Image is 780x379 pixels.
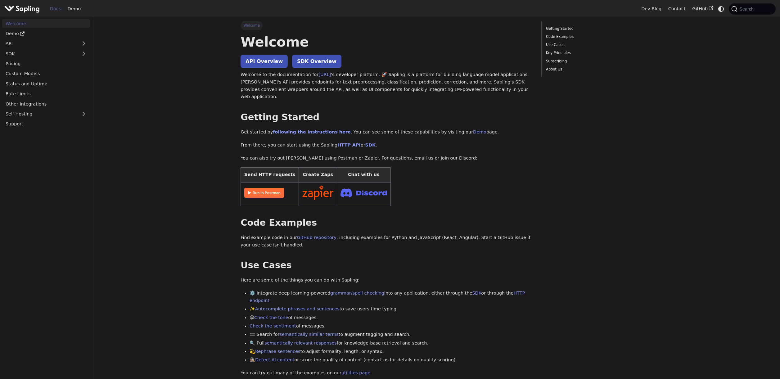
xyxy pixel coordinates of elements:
a: Autocomplete phrases and sentences [255,306,340,311]
th: Send HTTP requests [241,168,299,182]
a: GitHub repository [297,235,336,240]
p: Here are some of the things you can do with Sapling: [241,277,532,284]
a: Demo [64,4,84,14]
h1: Welcome [241,34,532,50]
p: You can also try out [PERSON_NAME] using Postman or Zapier. For questions, email us or join our D... [241,155,532,162]
a: grammar/spell checking [330,291,384,296]
a: utilities page [341,370,370,375]
a: Check the sentiment [250,323,296,328]
li: ⚙️ Integrate deep learning-powered into any application, either through the or through the . [250,290,532,305]
img: Run in Postman [244,188,284,198]
a: Subscribing [546,58,630,64]
a: SDK [365,142,376,147]
li: 🟰 Search for to augment tagging and search. [250,331,532,338]
a: Getting Started [546,26,630,32]
h2: Use Cases [241,260,532,271]
button: Expand sidebar category 'SDK' [78,49,90,58]
a: SDK [472,291,481,296]
a: following the instructions here [273,129,350,134]
a: Support [2,120,90,129]
a: Sapling.aiSapling.ai [4,4,42,13]
p: Find example code in our , including examples for Python and JavaScript (React, Angular). Start a... [241,234,532,249]
a: Use Cases [546,42,630,48]
a: Detect AI content [255,357,294,362]
img: Connect in Zapier [302,186,333,200]
a: Demo [473,129,486,134]
nav: Breadcrumbs [241,21,532,30]
a: SDK Overview [292,55,341,68]
p: Get started by . You can see some of these capabilities by visiting our page. [241,129,532,136]
li: 💫 to adjust formality, length, or syntax. [250,348,532,355]
a: About Us [546,66,630,72]
th: Chat with us [337,168,390,182]
a: Dev Blog [638,4,665,14]
a: Rate Limits [2,89,90,98]
a: Self-Hosting [2,110,90,119]
img: Sapling.ai [4,4,40,13]
li: of messages. [250,323,532,330]
a: Code Examples [546,34,630,40]
li: 🔍 Pull for knowledge-base retrieval and search. [250,340,532,347]
img: Join Discord [340,187,387,199]
a: API [2,39,78,48]
span: Search [737,7,757,11]
a: API Overview [241,55,288,68]
a: Contact [665,4,689,14]
a: Demo [2,29,90,38]
a: HTTP API [337,142,361,147]
button: Switch between dark and light mode (currently system mode) [717,4,726,13]
a: semantically similar terms [279,332,338,337]
a: SDK [2,49,78,58]
a: [URL] [318,72,331,77]
p: You can try out many of the examples on our . [241,369,532,377]
a: Pricing [2,59,90,68]
a: Key Principles [546,50,630,56]
th: Create Zaps [299,168,337,182]
button: Search (Command+K) [729,3,775,15]
span: Welcome [241,21,263,30]
a: Check the tone [254,315,288,320]
li: ✨ to save users time typing. [250,305,532,313]
button: Expand sidebar category 'API' [78,39,90,48]
a: Rephrase sentences [255,349,300,354]
a: Custom Models [2,69,90,78]
a: HTTP endpoint [250,291,525,303]
li: 🕵🏽‍♀️ or score the quality of content (contact us for details on quality scoring). [250,356,532,364]
a: semantically relevant responses [264,341,337,345]
a: Status and Uptime [2,79,90,88]
li: 😀 of messages. [250,314,532,322]
a: GitHub [689,4,716,14]
p: Welcome to the documentation for 's developer platform. 🚀 Sapling is a platform for building lang... [241,71,532,101]
h2: Getting Started [241,112,532,123]
a: Welcome [2,19,90,28]
p: From there, you can start using the Sapling or . [241,142,532,149]
h2: Code Examples [241,217,532,228]
a: Docs [47,4,64,14]
a: Other Integrations [2,99,90,108]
